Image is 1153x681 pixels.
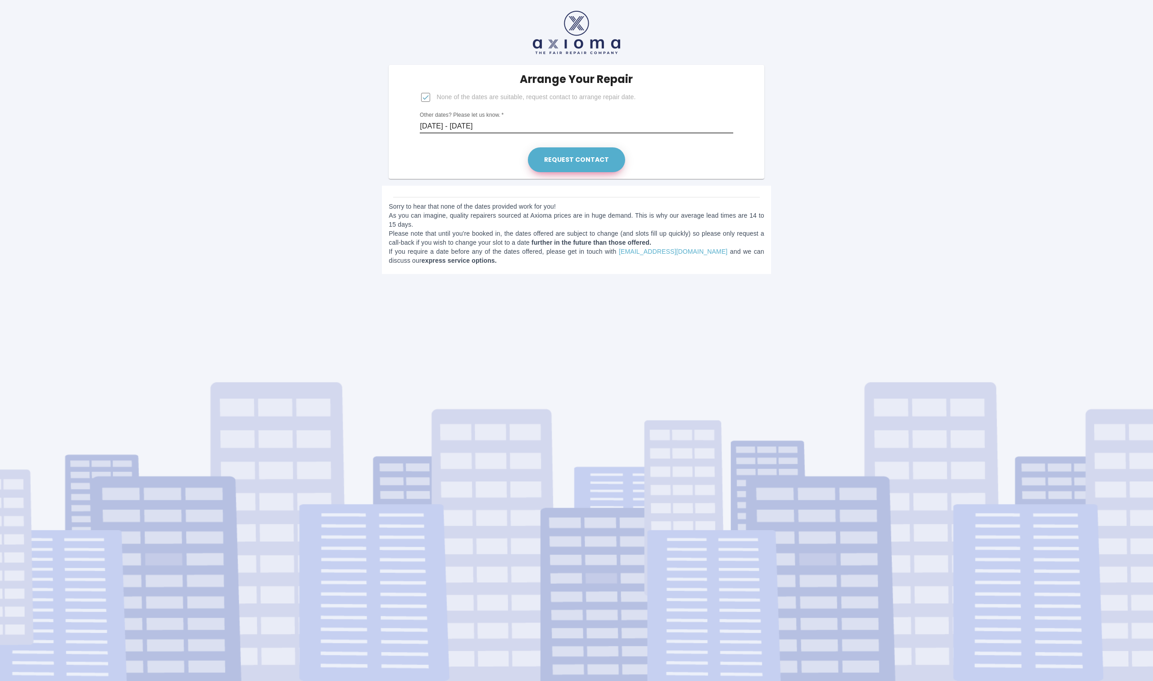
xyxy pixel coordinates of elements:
[436,93,636,102] span: None of the dates are suitable, request contact to arrange repair date.
[420,111,504,119] label: Other dates? Please let us know.
[528,147,625,172] button: Request contact
[422,257,497,264] b: express service options.
[520,72,633,87] h5: Arrange Your Repair
[389,202,764,265] p: Sorry to hear that none of the dates provided work for you! As you can imagine, quality repairers...
[533,11,620,54] img: axioma
[619,248,727,255] a: [EMAIL_ADDRESS][DOMAIN_NAME]
[531,239,651,246] b: further in the future than those offered.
